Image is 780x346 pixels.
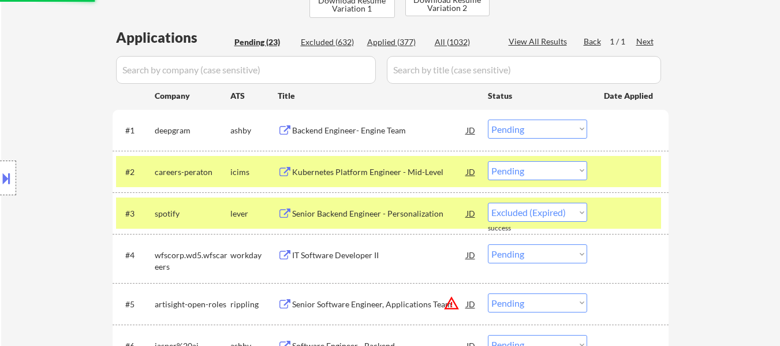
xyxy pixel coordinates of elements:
[465,161,477,182] div: JD
[292,299,466,310] div: Senior Software Engineer, Applications Team
[116,56,376,84] input: Search by company (case sensitive)
[116,31,230,44] div: Applications
[278,90,477,102] div: Title
[230,250,278,261] div: workday
[584,36,602,47] div: Back
[234,36,292,48] div: Pending (23)
[509,36,570,47] div: View All Results
[230,208,278,219] div: lever
[465,203,477,224] div: JD
[292,250,466,261] div: IT Software Developer II
[443,295,460,311] button: warning_amber
[387,56,661,84] input: Search by title (case sensitive)
[465,293,477,314] div: JD
[636,36,655,47] div: Next
[230,90,278,102] div: ATS
[292,125,466,136] div: Backend Engineer- Engine Team
[604,90,655,102] div: Date Applied
[465,120,477,140] div: JD
[230,125,278,136] div: ashby
[367,36,425,48] div: Applied (377)
[435,36,492,48] div: All (1032)
[292,166,466,178] div: Kubernetes Platform Engineer - Mid-Level
[301,36,359,48] div: Excluded (632)
[465,244,477,265] div: JD
[230,166,278,178] div: icims
[610,36,636,47] div: 1 / 1
[488,224,534,233] div: success
[292,208,466,219] div: Senior Backend Engineer - Personalization
[488,85,587,106] div: Status
[230,299,278,310] div: rippling
[125,299,145,310] div: #5
[155,299,230,310] div: artisight-open-roles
